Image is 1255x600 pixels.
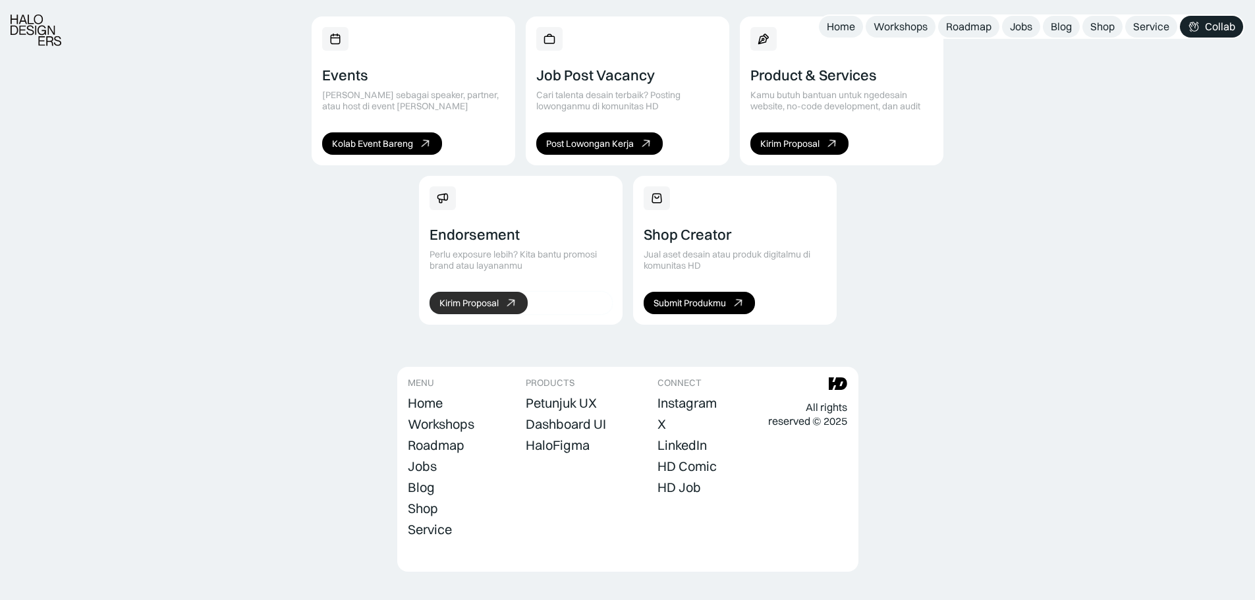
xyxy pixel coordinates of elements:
a: Submit Produkmu [644,292,755,314]
a: Post Lowongan Kerja [536,132,663,155]
a: Blog [1043,16,1080,38]
a: Service [408,520,452,539]
a: Blog [408,478,435,497]
a: Kirim Proposal [750,132,849,155]
div: Service [408,522,452,537]
div: Kirim Proposal [760,138,820,150]
div: Blog [408,479,435,495]
div: Roadmap [408,437,464,453]
div: [PERSON_NAME] sebagai speaker, partner, atau host di event [PERSON_NAME] [322,90,505,112]
a: Roadmap [938,16,999,38]
a: Dashboard UI [526,415,606,433]
div: Kolab Event Bareng [332,138,413,150]
a: Kirim Proposal [430,292,528,314]
div: Perlu exposure lebih? Kita bantu promosi brand atau layananmu [430,249,612,271]
a: HD Comic [657,457,717,476]
div: Kirim Proposal [439,298,499,309]
div: Petunjuk UX [526,395,597,411]
div: PRODUCTS [526,377,574,389]
a: Service [1125,16,1177,38]
div: LinkedIn [657,437,707,453]
div: HD Comic [657,458,717,474]
div: All rights reserved © 2025 [768,400,847,428]
div: HaloFigma [526,437,590,453]
a: Workshops [408,415,474,433]
a: Roadmap [408,436,464,454]
a: Home [408,394,443,412]
a: Jobs [408,457,437,476]
div: Shop Creator [644,226,731,243]
div: Job Post Vacancy [536,67,655,84]
a: Petunjuk UX [526,394,597,412]
div: Home [408,395,443,411]
div: Dashboard UI [526,416,606,432]
div: HD Job [657,479,701,495]
div: Workshops [874,20,928,34]
div: Home [827,20,855,34]
a: Instagram [657,394,717,412]
div: CONNECT [657,377,702,389]
a: Jobs [1002,16,1040,38]
a: HD Job [657,478,701,497]
div: Workshops [408,416,474,432]
div: Product & Services [750,67,877,84]
div: Service [1133,20,1169,34]
div: Blog [1051,20,1072,34]
div: Jobs [408,458,437,474]
div: Events [322,67,368,84]
div: Submit Produkmu [654,298,726,309]
div: Jobs [1010,20,1032,34]
a: Workshops [866,16,935,38]
div: Cari talenta desain terbaik? Posting lowonganmu di komunitas HD [536,90,719,112]
div: X [657,416,666,432]
div: Post Lowongan Kerja [546,138,634,150]
div: Endorsement [430,226,520,243]
a: LinkedIn [657,436,707,454]
div: Jual aset desain atau produk digitalmu di komunitas HD [644,249,826,271]
a: Shop [1082,16,1123,38]
div: Shop [408,501,438,516]
a: Home [819,16,863,38]
div: Kamu butuh bantuan untuk ngedesain website, no-code development, dan audit [750,90,933,112]
a: HaloFigma [526,436,590,454]
div: Instagram [657,395,717,411]
a: Kolab Event Bareng [322,132,442,155]
a: Collab [1180,16,1243,38]
div: Shop [1090,20,1115,34]
div: Roadmap [946,20,991,34]
a: X [657,415,666,433]
div: Collab [1205,20,1235,34]
div: MENU [408,377,434,389]
a: Shop [408,499,438,518]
